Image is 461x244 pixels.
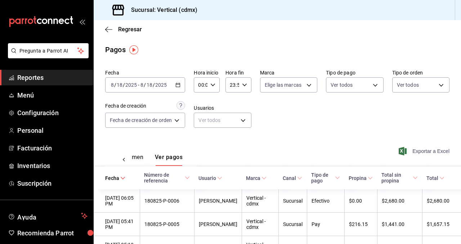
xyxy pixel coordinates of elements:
[140,82,144,88] input: --
[397,81,419,89] span: Ver todos
[17,228,88,238] span: Recomienda Parrot
[111,82,114,88] input: --
[144,172,190,184] span: Número de referencia
[246,195,274,207] div: Vertical - cdmx
[144,198,190,204] div: 180825-P-0006
[199,221,237,227] div: [PERSON_NAME]
[349,198,373,204] div: $0.00
[194,105,251,110] label: Usuarios
[79,19,85,24] button: open_drawer_menu
[349,175,373,181] span: Propina
[382,198,418,204] div: $2,680.00
[225,70,251,75] label: Hora fin
[105,102,146,110] div: Fecha de creación
[110,117,172,124] span: Fecha de creación de orden
[155,154,183,166] button: Ver pagos
[199,198,237,204] div: [PERSON_NAME]
[105,44,126,55] div: Pagos
[110,154,161,166] div: navigation tabs
[155,82,167,88] input: ----
[105,26,142,33] button: Regresar
[153,82,155,88] span: /
[326,70,383,75] label: Tipo de pago
[194,70,220,75] label: Hora inicio
[312,221,340,227] div: Pay
[331,81,353,89] span: Ver todos
[114,82,116,88] span: /
[105,175,125,181] span: Fecha
[125,82,137,88] input: ----
[427,221,449,227] div: $1,657.15
[105,218,135,230] div: [DATE] 05:41 PM
[349,221,373,227] div: $216.15
[144,82,146,88] span: /
[311,172,340,184] span: Tipo de pago
[381,172,418,184] span: Total sin propina
[283,221,303,227] div: Sucursal
[138,82,139,88] span: -
[382,221,418,227] div: $1,441.00
[246,218,274,230] div: Vertical - cdmx
[17,179,88,188] span: Suscripción
[17,161,88,171] span: Inventarios
[427,198,449,204] div: $2,680.00
[8,43,89,58] button: Pregunta a Parrot AI
[17,90,88,100] span: Menú
[125,6,197,14] h3: Sucursal: Vertical (cdmx)
[400,147,449,155] button: Exportar a Excel
[105,195,135,207] div: [DATE] 06:05 PM
[118,26,142,33] span: Regresar
[312,198,340,204] div: Efectivo
[105,70,185,75] label: Fecha
[426,175,444,181] span: Total
[392,70,449,75] label: Tipo de orden
[283,198,303,204] div: Sucursal
[246,175,267,181] span: Marca
[123,82,125,88] span: /
[19,47,77,55] span: Pregunta a Parrot AI
[144,221,190,227] div: 180825-P-0005
[17,212,78,220] span: Ayuda
[17,73,88,82] span: Reportes
[260,70,317,75] label: Marca
[283,175,302,181] span: Canal
[146,82,153,88] input: --
[194,113,251,128] div: Ver todos
[17,126,88,135] span: Personal
[198,175,222,181] span: Usuario
[5,52,89,60] a: Pregunta a Parrot AI
[17,108,88,118] span: Configuración
[17,143,88,153] span: Facturación
[129,45,138,54] img: Tooltip marker
[265,81,301,89] span: Elige las marcas
[116,82,123,88] input: --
